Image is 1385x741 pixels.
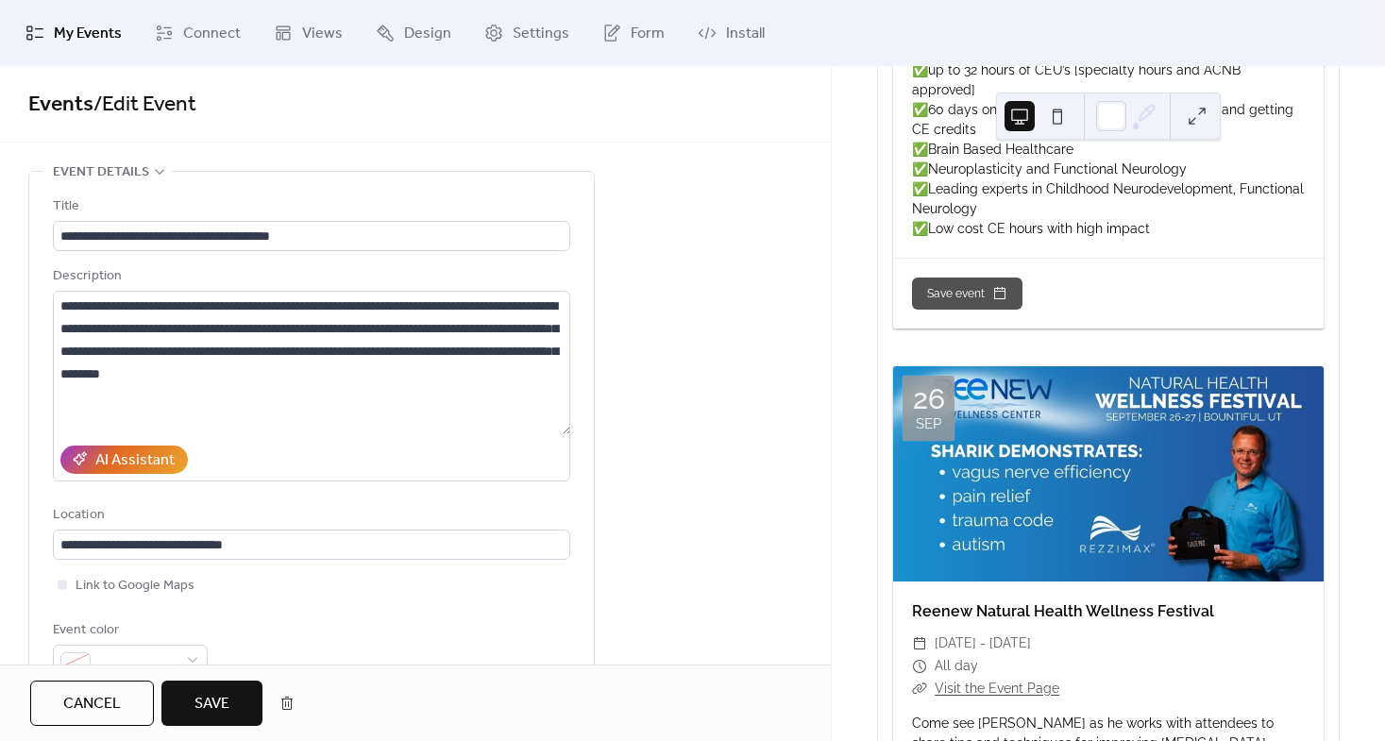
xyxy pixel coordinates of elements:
[30,681,154,726] button: Cancel
[631,23,665,45] span: Form
[404,23,451,45] span: Design
[53,619,204,642] div: Event color
[93,84,196,126] span: / Edit Event
[28,84,93,126] a: Events
[726,23,765,45] span: Install
[470,8,583,59] a: Settings
[588,8,679,59] a: Form
[63,693,121,716] span: Cancel
[912,278,1022,310] button: Save event
[54,23,122,45] span: My Events
[194,693,229,716] span: Save
[76,575,194,598] span: Link to Google Maps
[935,632,1031,655] span: [DATE] - [DATE]
[53,195,566,218] div: Title
[302,23,343,45] span: Views
[912,678,927,700] div: ​
[913,385,945,413] div: 26
[513,23,569,45] span: Settings
[141,8,255,59] a: Connect
[935,655,978,678] span: All day
[260,8,357,59] a: Views
[53,504,566,527] div: Location
[916,417,941,431] div: Sep
[183,23,241,45] span: Connect
[935,681,1059,696] a: Visit the Event Page
[53,161,149,184] span: Event details
[362,8,465,59] a: Design
[912,602,1214,620] a: Reenew Natural Health Wellness Festival
[912,632,927,655] div: ​
[684,8,779,59] a: Install
[11,8,136,59] a: My Events
[53,265,566,288] div: Description
[912,655,927,678] div: ​
[60,446,188,474] button: AI Assistant
[95,449,175,472] div: AI Assistant
[161,681,262,726] button: Save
